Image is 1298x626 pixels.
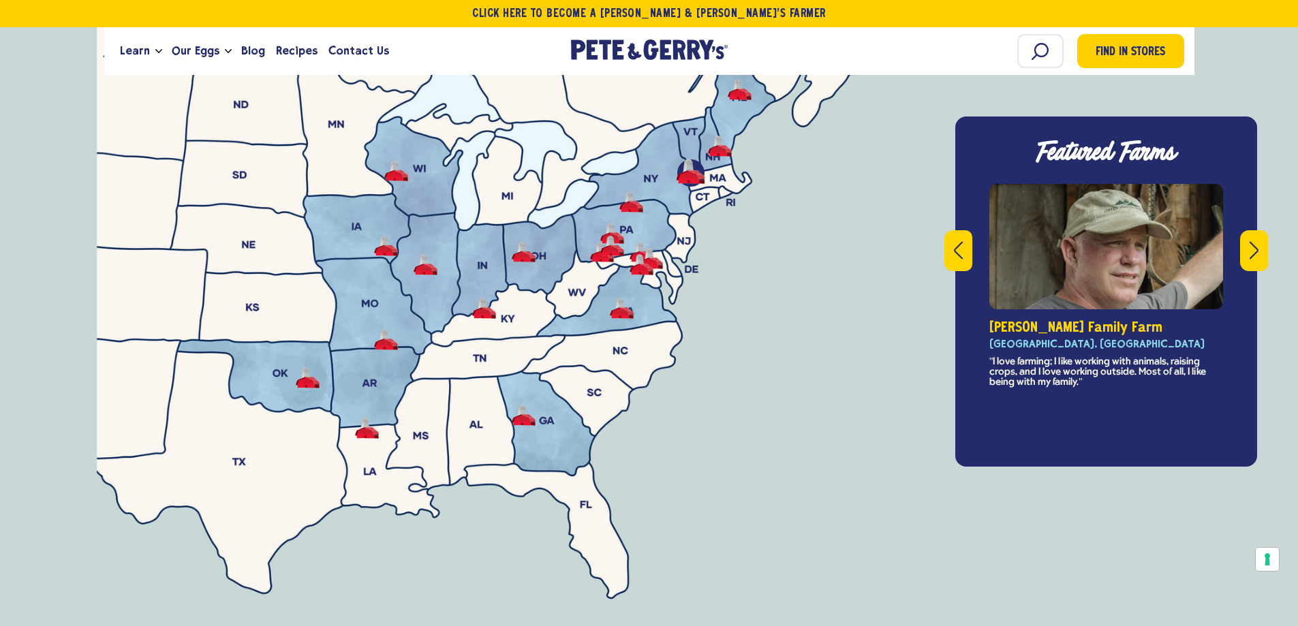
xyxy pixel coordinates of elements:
[619,191,643,213] button: -
[384,161,408,182] button: -
[296,367,320,388] button: -
[155,49,162,54] button: Open the dropdown menu for Learn
[241,42,265,59] span: Blog
[1256,548,1279,571] button: Your consent preferences for tracking technologies
[374,329,398,350] button: -
[944,230,972,271] button: Previous
[114,33,155,69] a: Learn
[610,298,634,319] button: -
[600,236,624,257] button: Zimmerman Family Farm - Union County, PA
[728,79,752,100] button: -
[323,33,395,69] a: Contact Us
[512,405,536,426] button: -
[590,242,614,263] button: Nolt Family Farm - Perry County, PA
[236,33,271,69] a: Blog
[1077,34,1184,68] a: Find in Stores
[374,236,398,257] button: -
[630,242,653,263] button: Bomgardner Family Farm - Lebanon County, PA
[600,223,624,244] button: Dersham Family Farm - Union County, PA
[472,298,496,319] button: -
[1096,44,1165,62] span: Find in Stores
[989,337,1205,350] strong: [GEOGRAPHIC_DATA], [GEOGRAPHIC_DATA]
[512,242,536,263] button: -
[989,184,1223,409] div: slide 6 of 8
[271,33,323,69] a: Recipes
[639,248,663,269] button: Breckbill Family Farm - Lancaster County, PA
[1017,34,1064,68] input: Search
[989,321,1223,336] h4: [PERSON_NAME] Family Farm
[414,254,437,275] button: -
[679,161,702,182] button: Miller Family Farm - Caledonia County, VT
[120,42,150,59] span: Learn
[1240,230,1268,271] button: Next
[225,49,232,54] button: Open the dropdown menu for Our Eggs
[276,42,318,59] span: Recipes
[972,134,1240,172] h3: Featured Farms
[972,184,1240,450] div: Pete & Gerry's farm families carousel
[172,42,219,59] span: Our Eggs
[328,42,389,59] span: Contact Us
[355,418,379,439] button: -
[708,136,732,157] button: Giovagnoli Family Farm - Boscawen, NH
[630,254,653,275] button: Crouse Family Farm - Lebanon County, PA
[989,357,1223,388] p: "I love farming; I like working with animals, raising crops, and I love working outside. Most of ...
[166,33,225,69] a: Our Eggs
